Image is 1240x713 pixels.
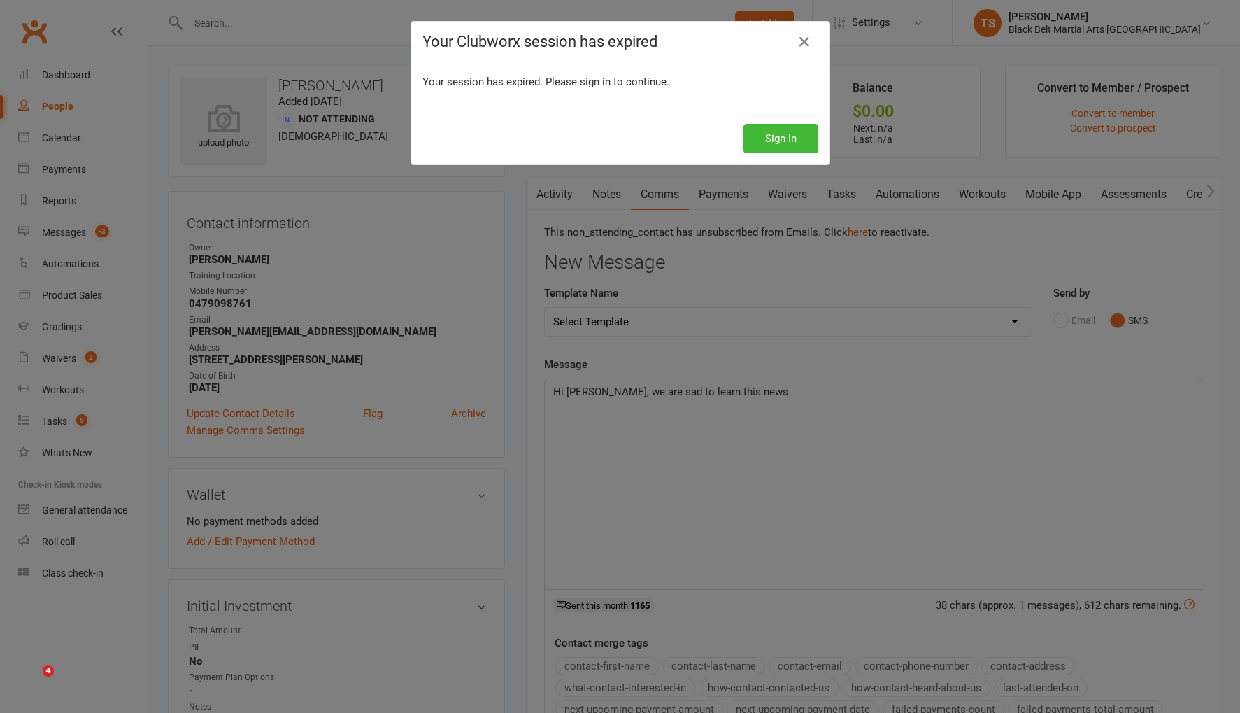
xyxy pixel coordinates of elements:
[422,33,818,50] h4: Your Clubworx session has expired
[422,76,669,88] span: Your session has expired. Please sign in to continue.
[14,665,48,699] iframe: Intercom live chat
[43,665,54,677] span: 4
[793,31,815,53] a: Close
[743,124,818,153] button: Sign In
